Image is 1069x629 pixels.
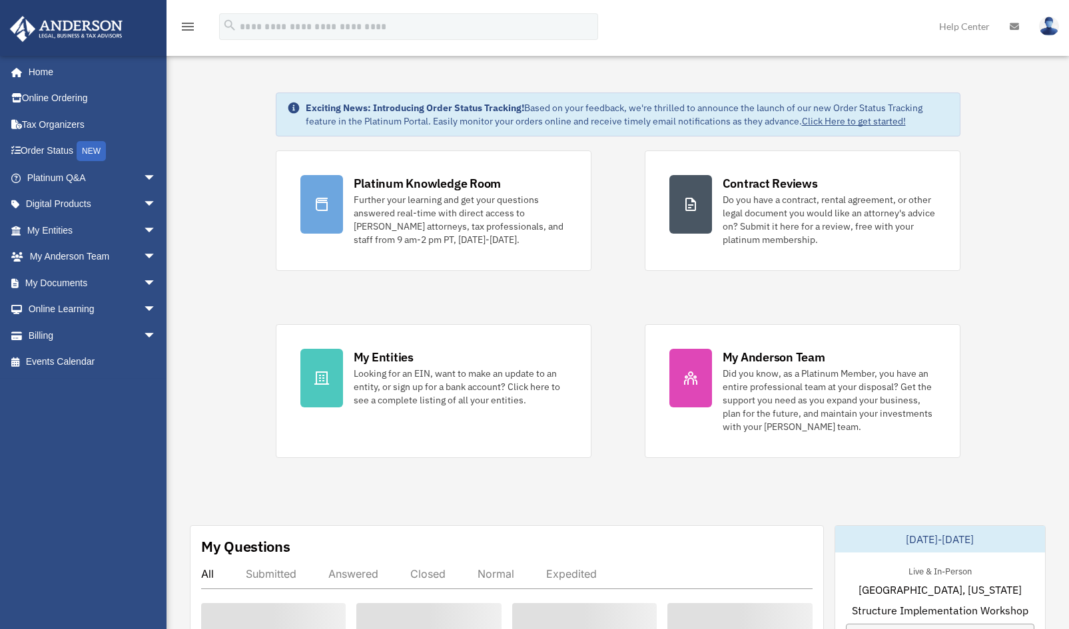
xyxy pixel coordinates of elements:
[77,141,106,161] div: NEW
[645,324,960,458] a: My Anderson Team Did you know, as a Platinum Member, you have an entire professional team at your...
[201,536,290,556] div: My Questions
[9,164,177,191] a: Platinum Q&Aarrow_drop_down
[143,164,170,192] span: arrow_drop_down
[306,101,949,128] div: Based on your feedback, we're thrilled to announce the launch of our new Order Status Tracking fe...
[852,602,1028,618] span: Structure Implementation Workshop
[354,349,414,365] div: My Entities
[859,582,1022,598] span: [GEOGRAPHIC_DATA], [US_STATE]
[9,270,177,296] a: My Documentsarrow_drop_down
[246,567,296,580] div: Submitted
[201,567,214,580] div: All
[723,349,825,365] div: My Anderson Team
[6,16,127,42] img: Anderson Advisors Platinum Portal
[180,19,196,35] i: menu
[222,18,237,33] i: search
[9,111,177,138] a: Tax Organizers
[143,191,170,218] span: arrow_drop_down
[9,85,177,112] a: Online Ordering
[9,296,177,323] a: Online Learningarrow_drop_down
[723,367,936,433] div: Did you know, as a Platinum Member, you have an entire professional team at your disposal? Get th...
[723,193,936,246] div: Do you have a contract, rental agreement, or other legal document you would like an attorney's ad...
[9,191,177,218] a: Digital Productsarrow_drop_down
[9,138,177,165] a: Order StatusNEW
[898,563,982,577] div: Live & In-Person
[9,322,177,349] a: Billingarrow_drop_down
[143,296,170,323] span: arrow_drop_down
[143,244,170,271] span: arrow_drop_down
[9,59,170,85] a: Home
[180,23,196,35] a: menu
[143,322,170,349] span: arrow_drop_down
[9,217,177,244] a: My Entitiesarrow_drop_down
[645,150,960,271] a: Contract Reviews Do you have a contract, rental agreement, or other legal document you would like...
[723,175,818,192] div: Contract Reviews
[276,324,591,458] a: My Entities Looking for an EIN, want to make an update to an entity, or sign up for a bank accoun...
[410,567,446,580] div: Closed
[9,244,177,270] a: My Anderson Teamarrow_drop_down
[546,567,597,580] div: Expedited
[9,349,177,375] a: Events Calendar
[478,567,514,580] div: Normal
[143,270,170,297] span: arrow_drop_down
[354,175,502,192] div: Platinum Knowledge Room
[835,526,1045,552] div: [DATE]-[DATE]
[276,150,591,271] a: Platinum Knowledge Room Further your learning and get your questions answered real-time with dire...
[354,193,567,246] div: Further your learning and get your questions answered real-time with direct access to [PERSON_NAM...
[143,217,170,244] span: arrow_drop_down
[328,567,378,580] div: Answered
[354,367,567,407] div: Looking for an EIN, want to make an update to an entity, or sign up for a bank account? Click her...
[306,102,524,114] strong: Exciting News: Introducing Order Status Tracking!
[1039,17,1059,36] img: User Pic
[802,115,906,127] a: Click Here to get started!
